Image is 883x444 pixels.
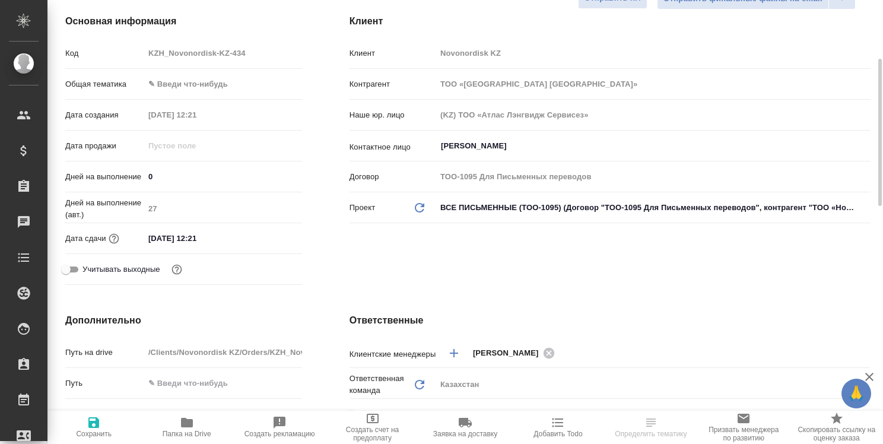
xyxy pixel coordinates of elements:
button: Скопировать ссылку на оценку заказа [790,411,883,444]
span: Сохранить [76,430,112,438]
input: Пустое поле [144,106,248,123]
input: Пустое поле [144,344,302,361]
button: Призвать менеджера по развитию [697,411,790,444]
input: Пустое поле [144,45,302,62]
input: ✎ Введи что-нибудь [144,168,302,185]
p: Дата продажи [65,140,144,152]
p: Путь на drive [65,347,144,359]
button: Создать рекламацию [233,411,326,444]
p: Наше юр. лицо [350,109,436,121]
button: Open [863,352,866,354]
div: ✎ Введи что-нибудь [144,74,302,94]
p: Ответственная команда [350,373,412,397]
p: Путь [65,378,144,389]
span: Создать рекламацию [244,430,315,438]
span: Определить тематику [615,430,687,438]
button: Open [864,145,866,147]
button: Папка на Drive [140,411,233,444]
div: Казахстан [436,375,870,395]
span: 🙏 [846,381,866,406]
p: Клиентские менеджеры [350,348,436,360]
span: [PERSON_NAME] [473,347,546,359]
h4: Ответственные [350,313,870,328]
p: Договор [350,171,436,183]
p: Проект [350,202,376,214]
h4: Дополнительно [65,313,302,328]
input: ✎ Введи что-нибудь [144,230,248,247]
span: Учитывать выходные [82,264,160,275]
span: Папка на Drive [163,430,211,438]
input: Пустое поле [436,168,871,185]
button: Выбери, если сб и вс нужно считать рабочими днями для выполнения заказа. [169,262,185,277]
span: Добавить Todo [533,430,582,438]
span: Скопировать ссылку на оценку заказа [798,426,876,442]
input: Пустое поле [144,200,302,217]
p: Контрагент [350,78,436,90]
span: Создать счет на предоплату [333,426,411,442]
span: Проектная группа [367,408,431,420]
p: Дней на выполнение [65,171,144,183]
div: ✎ Введи что-нибудь [144,404,302,424]
div: ✎ Введи что-нибудь [148,78,288,90]
h4: Основная информация [65,14,302,28]
div: [PERSON_NAME] [473,345,558,360]
button: 🙏 [841,379,871,408]
input: Пустое поле [436,75,871,93]
div: ВСЕ ПИСЬМЕННЫЕ (ТОО-1095) (Договор "ТОО-1095 Для Письменных переводов", контрагент "ТОО «Ново Нор... [436,198,871,218]
span: Призвать менеджера по развитию [704,426,783,442]
h4: Клиент [350,14,870,28]
div: ✎ Введи что-нибудь [148,408,288,420]
button: Создать счет на предоплату [326,411,418,444]
button: Заявка на доставку [419,411,512,444]
input: Пустое поле [144,137,248,154]
p: Дней на выполнение (авт.) [65,197,144,221]
p: Код [65,47,144,59]
span: Заявка на доставку [433,430,497,438]
p: Общая тематика [65,78,144,90]
button: Определить тематику [605,411,697,444]
button: Если добавить услуги и заполнить их объемом, то дата рассчитается автоматически [106,231,122,246]
button: Сохранить [47,411,140,444]
button: Добавить Todo [512,411,604,444]
button: Добавить менеджера [440,339,468,367]
p: Дата сдачи [65,233,106,245]
p: Направление услуг [65,408,144,420]
input: ✎ Введи что-нибудь [144,375,302,392]
input: Пустое поле [436,106,871,123]
p: Клиент [350,47,436,59]
input: Пустое поле [436,45,871,62]
p: Контактное лицо [350,141,436,153]
p: Дата создания [65,109,144,121]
